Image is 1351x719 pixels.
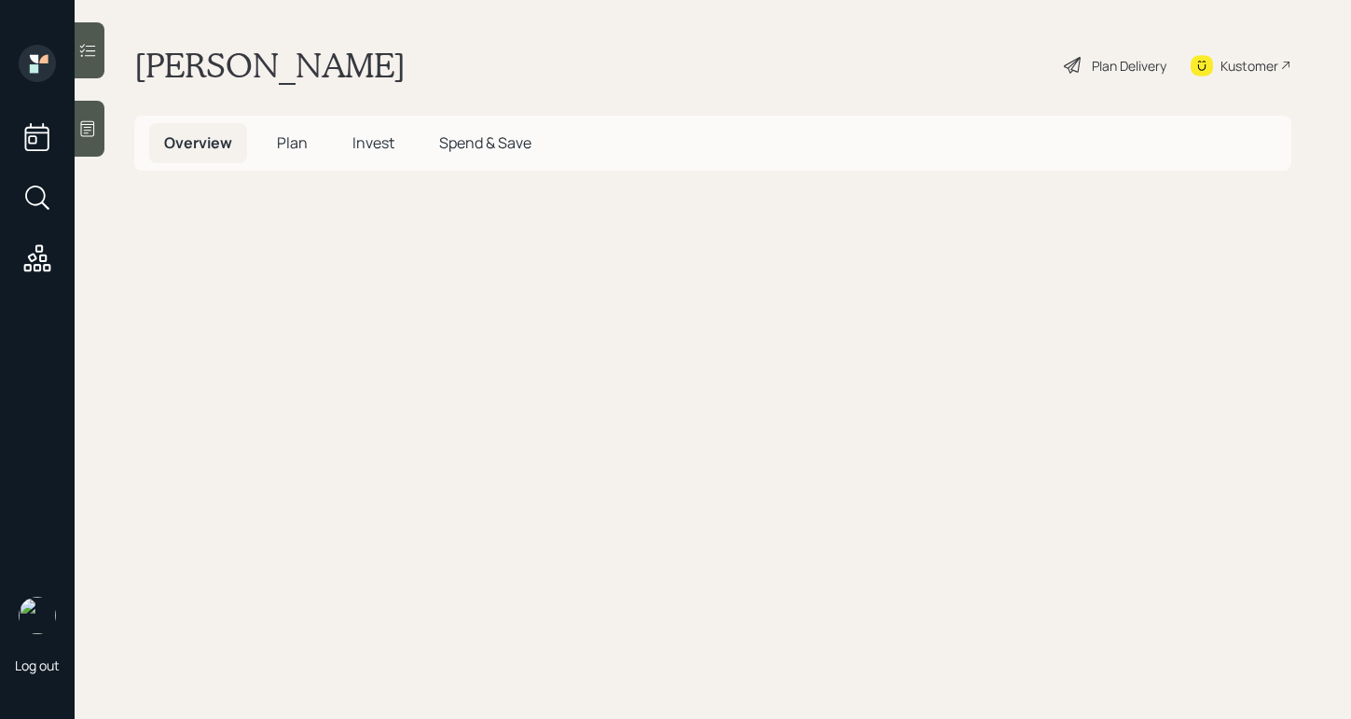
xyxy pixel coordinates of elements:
[439,132,531,153] span: Spend & Save
[352,132,394,153] span: Invest
[277,132,308,153] span: Plan
[164,132,232,153] span: Overview
[15,657,60,674] div: Log out
[19,597,56,634] img: aleksandra-headshot.png
[134,45,406,86] h1: [PERSON_NAME]
[1220,56,1278,76] div: Kustomer
[1092,56,1166,76] div: Plan Delivery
